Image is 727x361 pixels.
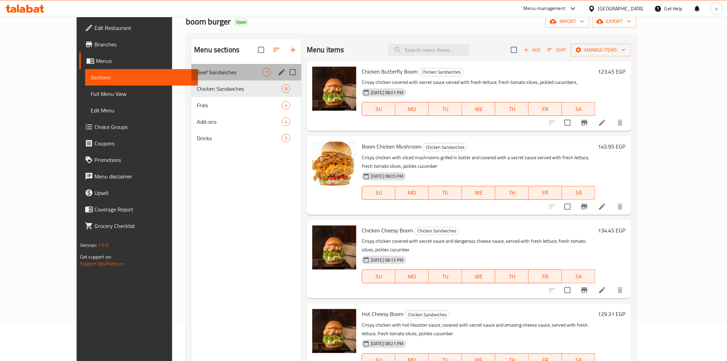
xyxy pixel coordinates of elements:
span: Open [233,19,249,25]
span: TU [432,272,459,282]
button: Branch-specific-item [576,114,593,131]
span: Select section [507,43,521,57]
span: SA [565,104,593,114]
span: Version: [80,241,97,250]
span: SU [365,188,393,198]
div: Add-ons [197,118,282,126]
a: Menu disclaimer [79,168,198,185]
div: items [282,134,290,142]
button: FR [529,102,562,116]
button: SU [362,186,395,200]
button: WE [462,270,495,283]
span: Select to update [560,199,575,214]
span: MO [398,104,426,114]
span: TU [432,104,459,114]
span: Hot Cheesy Boom [362,309,403,319]
span: Menus [96,57,192,65]
span: Drinks [197,134,282,142]
span: Sort items [543,45,571,55]
div: [GEOGRAPHIC_DATA] [598,5,644,12]
button: WE [462,102,495,116]
span: Chicken Cheesy Boom [362,225,413,236]
button: Add [521,45,543,55]
button: edit [277,67,287,77]
div: Drinks5 [191,130,301,146]
span: FR [532,188,559,198]
button: TU [429,102,462,116]
button: TU [429,186,462,200]
span: [DATE] 08:01 PM [368,89,406,96]
div: Beef Sandwiches [197,68,262,76]
button: TH [495,102,529,116]
span: [DATE] 08:05 PM [368,173,406,179]
button: export [592,15,637,28]
span: Get support on: [80,252,112,261]
div: items [262,68,271,76]
span: Menu disclaimer [94,172,192,180]
span: Boom Chicken Mushroom [362,141,421,152]
a: Sections [85,69,198,86]
img: Boom Chicken Mushroom [312,142,356,186]
span: TU [432,188,459,198]
span: Add item [521,45,543,55]
a: Promotions [79,152,198,168]
div: items [282,118,290,126]
button: MO [395,270,429,283]
h6: 123.45 EGP [598,67,626,76]
a: Edit Restaurant [79,20,198,36]
div: Chicken Sandwiches [419,68,464,76]
span: Chicken Sandwiches [405,311,449,319]
span: Chicken Sandwiches [415,227,459,235]
span: Sort sections [268,42,285,58]
span: 5 [282,135,290,142]
button: TH [495,270,529,283]
p: Crispy chicken with hot Houston sauce, covered with secret sauce and amazing cheese sauce, served... [362,321,595,338]
button: delete [612,198,628,215]
button: MO [395,186,429,200]
span: Select to update [560,283,575,297]
p: Crispy chicken covered with secret sauce and dangerous cheese sauce, served with fresh lettuce, f... [362,237,595,254]
p: Crispy chicken with sliced mushrooms grilled in butter and covered with a secret sauce served wit... [362,153,595,171]
a: Full Menu View [85,86,198,102]
span: Sort [548,46,567,54]
button: Sort [546,45,568,55]
span: FR [532,104,559,114]
p: Crispy chicken covered with secret sauce served with fresh lettuce, fresh tomato slices, pickled ... [362,78,595,87]
span: Grocery Checklist [94,222,192,230]
span: Upsell [94,189,192,197]
span: SU [365,272,393,282]
span: Chicken Butterfly Boom [362,66,417,77]
button: FR [529,186,562,200]
span: Select to update [560,116,575,130]
h6: 134.45 EGP [598,226,626,235]
button: Branch-specific-item [576,282,593,298]
span: Choice Groups [94,123,192,131]
span: Full Menu View [91,90,192,98]
div: Open [233,18,249,26]
span: import [551,17,584,26]
a: Upsell [79,185,198,201]
div: Add-ons4 [191,113,301,130]
span: Select all sections [254,43,268,57]
button: MO [395,102,429,116]
span: TH [498,272,526,282]
span: Edit Restaurant [94,24,192,32]
span: Promotions [94,156,192,164]
span: [DATE] 08:21 PM [368,340,406,347]
span: 1.0.0 [98,241,109,250]
span: SA [565,188,593,198]
h2: Menu sections [194,45,239,55]
span: SA [565,272,593,282]
span: Fries [197,101,282,109]
h2: Menu items [307,45,344,55]
span: TH [498,188,526,198]
div: Beef Sandwiches7edit [191,64,301,80]
h6: 129.31 EGP [598,309,626,319]
a: Coverage Report [79,201,198,218]
span: Coverage Report [94,205,192,214]
span: SU [365,104,393,114]
button: SA [562,102,595,116]
div: Chicken Sandwiches [414,227,459,235]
